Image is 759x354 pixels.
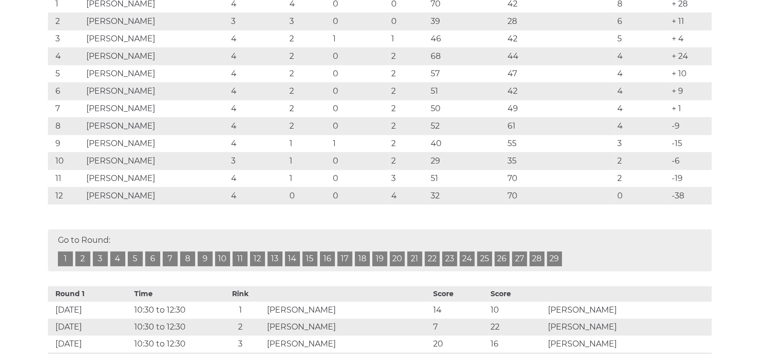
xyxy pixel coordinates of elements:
[389,100,428,117] td: 2
[229,135,287,152] td: 4
[48,117,84,135] td: 8
[669,12,711,30] td: + 11
[505,12,614,30] td: 28
[669,47,711,65] td: + 24
[390,251,405,266] a: 20
[48,152,84,170] td: 10
[428,30,505,47] td: 46
[512,251,527,266] a: 27
[545,336,711,353] td: [PERSON_NAME]
[389,117,428,135] td: 2
[389,135,428,152] td: 2
[330,65,389,82] td: 0
[287,12,330,30] td: 3
[428,117,505,135] td: 52
[407,251,422,266] a: 21
[460,251,475,266] a: 24
[505,100,614,117] td: 49
[330,170,389,187] td: 0
[84,117,229,135] td: [PERSON_NAME]
[132,319,216,336] td: 10:30 to 12:30
[229,30,287,47] td: 4
[389,187,428,204] td: 4
[615,100,670,117] td: 4
[495,251,509,266] a: 26
[216,302,264,319] td: 1
[287,82,330,100] td: 2
[180,251,195,266] a: 8
[615,117,670,135] td: 4
[163,251,178,266] a: 7
[48,319,132,336] td: [DATE]
[84,152,229,170] td: [PERSON_NAME]
[84,135,229,152] td: [PERSON_NAME]
[287,30,330,47] td: 2
[669,82,711,100] td: + 9
[84,187,229,204] td: [PERSON_NAME]
[330,117,389,135] td: 0
[669,65,711,82] td: + 10
[84,82,229,100] td: [PERSON_NAME]
[615,47,670,65] td: 4
[428,100,505,117] td: 50
[505,187,614,204] td: 70
[287,187,330,204] td: 0
[287,152,330,170] td: 1
[285,251,300,266] a: 14
[229,47,287,65] td: 4
[48,135,84,152] td: 9
[229,82,287,100] td: 4
[48,12,84,30] td: 2
[477,251,492,266] a: 25
[545,302,711,319] td: [PERSON_NAME]
[389,30,428,47] td: 1
[84,12,229,30] td: [PERSON_NAME]
[267,251,282,266] a: 13
[669,152,711,170] td: -6
[287,100,330,117] td: 2
[302,251,317,266] a: 15
[132,302,216,319] td: 10:30 to 12:30
[428,47,505,65] td: 68
[229,152,287,170] td: 3
[615,135,670,152] td: 3
[287,170,330,187] td: 1
[287,65,330,82] td: 2
[389,65,428,82] td: 2
[229,65,287,82] td: 4
[48,302,132,319] td: [DATE]
[669,135,711,152] td: -15
[320,251,335,266] a: 16
[431,319,488,336] td: 7
[669,100,711,117] td: + 1
[48,100,84,117] td: 7
[431,286,488,302] th: Score
[330,100,389,117] td: 0
[505,170,614,187] td: 70
[110,251,125,266] a: 4
[488,319,545,336] td: 22
[615,30,670,47] td: 5
[264,302,431,319] td: [PERSON_NAME]
[216,319,264,336] td: 2
[529,251,544,266] a: 28
[93,251,108,266] a: 3
[229,187,287,204] td: 4
[233,251,248,266] a: 11
[615,65,670,82] td: 4
[431,336,488,353] td: 20
[505,30,614,47] td: 42
[669,187,711,204] td: -38
[505,135,614,152] td: 55
[84,170,229,187] td: [PERSON_NAME]
[355,251,370,266] a: 18
[442,251,457,266] a: 23
[425,251,440,266] a: 22
[545,319,711,336] td: [PERSON_NAME]
[48,286,132,302] th: Round 1
[330,82,389,100] td: 0
[48,187,84,204] td: 12
[505,82,614,100] td: 42
[287,135,330,152] td: 1
[84,47,229,65] td: [PERSON_NAME]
